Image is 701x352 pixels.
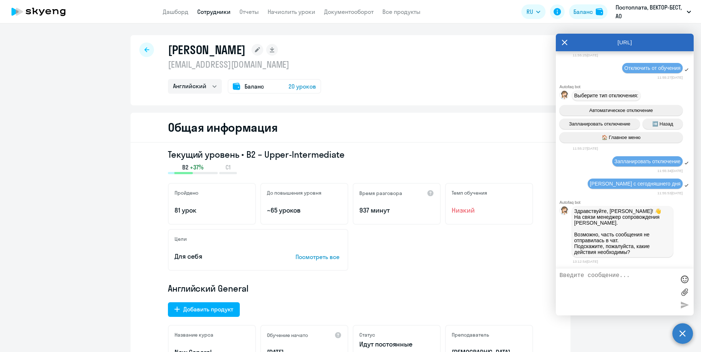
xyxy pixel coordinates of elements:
time: 11:55:53[DATE] [657,191,683,195]
label: Лимит 10 файлов [679,287,690,297]
a: Сотрудники [197,8,231,15]
span: [PERSON_NAME] с сегодняшнего дня [590,181,680,187]
div: Autofaq bot [559,85,694,89]
span: 20 уроков [289,82,316,91]
button: 🏠 Главное меню [559,132,683,143]
h1: [PERSON_NAME] [168,42,246,57]
time: 11:55:25[DATE] [573,53,598,57]
time: 13:12:54[DATE] [573,259,598,263]
button: ➡️ Назад [643,119,683,129]
span: ➡️ Назад [652,121,673,127]
h5: Преподаватель [452,332,489,338]
h5: Обучение начато [267,332,308,338]
h5: Цели [175,236,187,242]
time: 11:55:27[DATE] [657,75,683,79]
h3: Текущий уровень • B2 – Upper-Intermediate [168,149,533,160]
button: RU [521,4,546,19]
time: 11:55:34[DATE] [657,169,683,173]
h2: Общая информация [168,120,278,135]
p: На связи менеджер сопровождения [PERSON_NAME]. Возможно, часть сообщения не отправилась в чат. По... [574,214,671,255]
button: Автоматическое отключение [559,105,683,116]
time: 11:55:27[DATE] [573,146,598,150]
p: Для себя [175,252,273,261]
p: Постоплата, ВЕКТОР-БЕСТ, АО [616,3,684,20]
img: bot avatar [560,91,569,101]
button: Добавить продукт [168,302,240,317]
img: bot avatar [560,206,569,217]
span: Баланс [245,82,264,91]
p: Здравствуйте, [PERSON_NAME]! 👋 [574,208,671,214]
p: Посмотреть все [296,252,342,261]
span: C1 [225,163,231,171]
span: Низкий [452,206,526,215]
a: Начислить уроки [268,8,315,15]
h5: Время разговора [359,190,402,196]
div: Баланс [573,7,593,16]
h5: Пройдено [175,190,198,196]
button: Балансbalance [569,4,608,19]
p: ~65 уроков [267,206,342,215]
button: Постоплата, ВЕКТОР-БЕСТ, АО [612,3,695,20]
p: [EMAIL_ADDRESS][DOMAIN_NAME] [168,59,321,70]
span: 🏠 Главное меню [602,135,641,140]
span: Выберите тип отключения: [574,93,638,98]
img: balance [596,8,603,15]
h5: До повышения уровня [267,190,322,196]
h5: Название курса [175,332,213,338]
span: Запланировать отключение [614,158,680,164]
span: Отключить от обучения [624,65,680,71]
span: B2 [182,163,188,171]
div: Добавить продукт [183,305,233,314]
div: Autofaq bot [559,200,694,205]
span: +37% [190,163,203,171]
a: Дашборд [163,8,188,15]
span: Запланировать отключение [569,121,630,127]
span: RU [526,7,533,16]
a: Документооборот [324,8,374,15]
a: Отчеты [239,8,259,15]
span: Английский General [168,282,249,294]
a: Все продукты [382,8,421,15]
h5: Статус [359,332,375,338]
span: Автоматическое отключение [589,108,653,113]
p: 937 минут [359,206,434,215]
p: 81 урок [175,206,249,215]
button: Запланировать отключение [559,119,640,129]
h5: Темп обучения [452,190,487,196]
